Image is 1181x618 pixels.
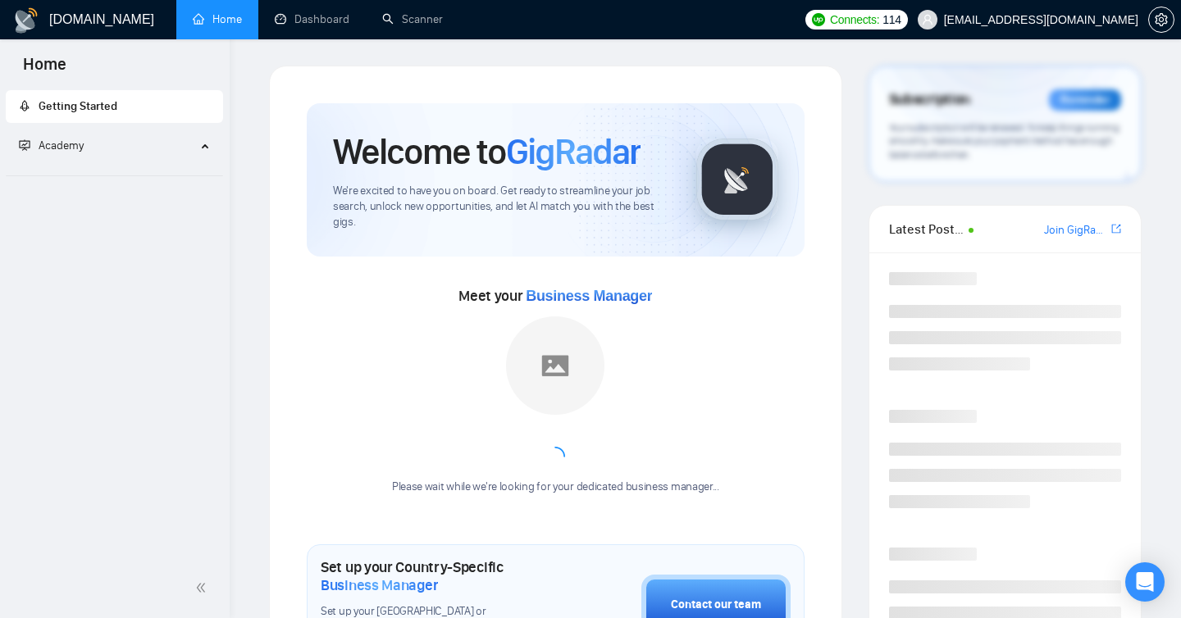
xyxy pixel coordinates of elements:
[882,11,901,29] span: 114
[19,100,30,111] span: rocket
[458,287,652,305] span: Meet your
[333,130,641,174] h1: Welcome to
[19,139,30,151] span: fund-projection-screen
[13,7,39,34] img: logo
[1111,222,1121,235] span: export
[889,121,1119,161] span: Your subscription will be renewed. To keep things running smoothly, make sure your payment method...
[1149,13,1174,26] span: setting
[889,219,964,239] span: Latest Posts from the GigRadar Community
[19,139,84,152] span: Academy
[382,12,443,26] a: searchScanner
[696,139,778,220] img: gigradar-logo.png
[195,579,212,596] span: double-left
[321,558,559,594] h1: Set up your Country-Specific
[39,99,117,113] span: Getting Started
[10,52,80,87] span: Home
[889,86,970,114] span: Subscription
[1125,562,1165,602] div: Open Intercom Messenger
[6,169,223,179] li: Academy Homepage
[6,90,223,123] li: Getting Started
[321,576,438,594] span: Business Manager
[812,13,825,26] img: upwork-logo.png
[506,130,641,174] span: GigRadar
[1148,13,1174,26] a: setting
[671,596,761,614] div: Contact our team
[526,288,652,304] span: Business Manager
[1148,7,1174,33] button: setting
[382,479,729,495] div: Please wait while we're looking for your dedicated business manager...
[333,184,670,230] span: We're excited to have you on board. Get ready to streamline your job search, unlock new opportuni...
[1049,89,1121,111] div: Reminder
[1044,221,1108,239] a: Join GigRadar Slack Community
[1111,221,1121,237] a: export
[830,11,879,29] span: Connects:
[545,447,565,466] span: loading
[922,14,933,25] span: user
[39,139,84,152] span: Academy
[506,316,604,415] img: placeholder.png
[275,12,349,26] a: dashboardDashboard
[193,12,242,26] a: homeHome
